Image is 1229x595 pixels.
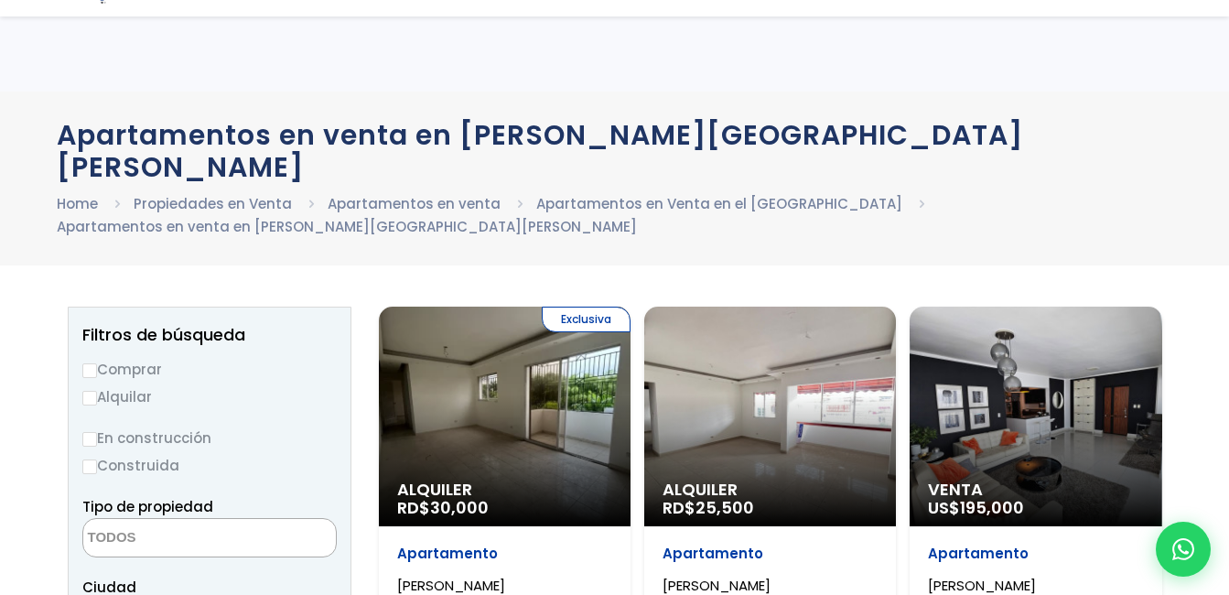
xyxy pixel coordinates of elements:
span: US$ [928,496,1024,519]
input: En construcción [82,432,97,447]
li: Apartamentos en venta en [PERSON_NAME][GEOGRAPHIC_DATA][PERSON_NAME] [57,215,637,238]
input: Comprar [82,363,97,378]
h1: Apartamentos en venta en [PERSON_NAME][GEOGRAPHIC_DATA][PERSON_NAME] [57,119,1173,183]
input: Alquilar [82,391,97,406]
span: 30,000 [430,496,489,519]
span: Tipo de propiedad [82,497,213,516]
span: Alquiler [663,481,878,499]
a: Propiedades en Venta [134,194,292,213]
p: Apartamento [397,545,612,563]
label: En construcción [82,427,337,449]
p: Apartamento [928,545,1143,563]
a: Apartamentos en venta [328,194,501,213]
textarea: Search [83,519,261,558]
h2: Filtros de búsqueda [82,326,337,344]
input: Construida [82,460,97,474]
span: Alquiler [397,481,612,499]
label: Alquilar [82,385,337,408]
span: RD$ [663,496,754,519]
a: Apartamentos en Venta en el [GEOGRAPHIC_DATA] [536,194,902,213]
span: RD$ [397,496,489,519]
span: Venta [928,481,1143,499]
span: 195,000 [960,496,1024,519]
label: Construida [82,454,337,477]
span: Exclusiva [542,307,631,332]
a: Home [57,194,98,213]
label: Comprar [82,358,337,381]
p: Apartamento [663,545,878,563]
span: 25,500 [695,496,754,519]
